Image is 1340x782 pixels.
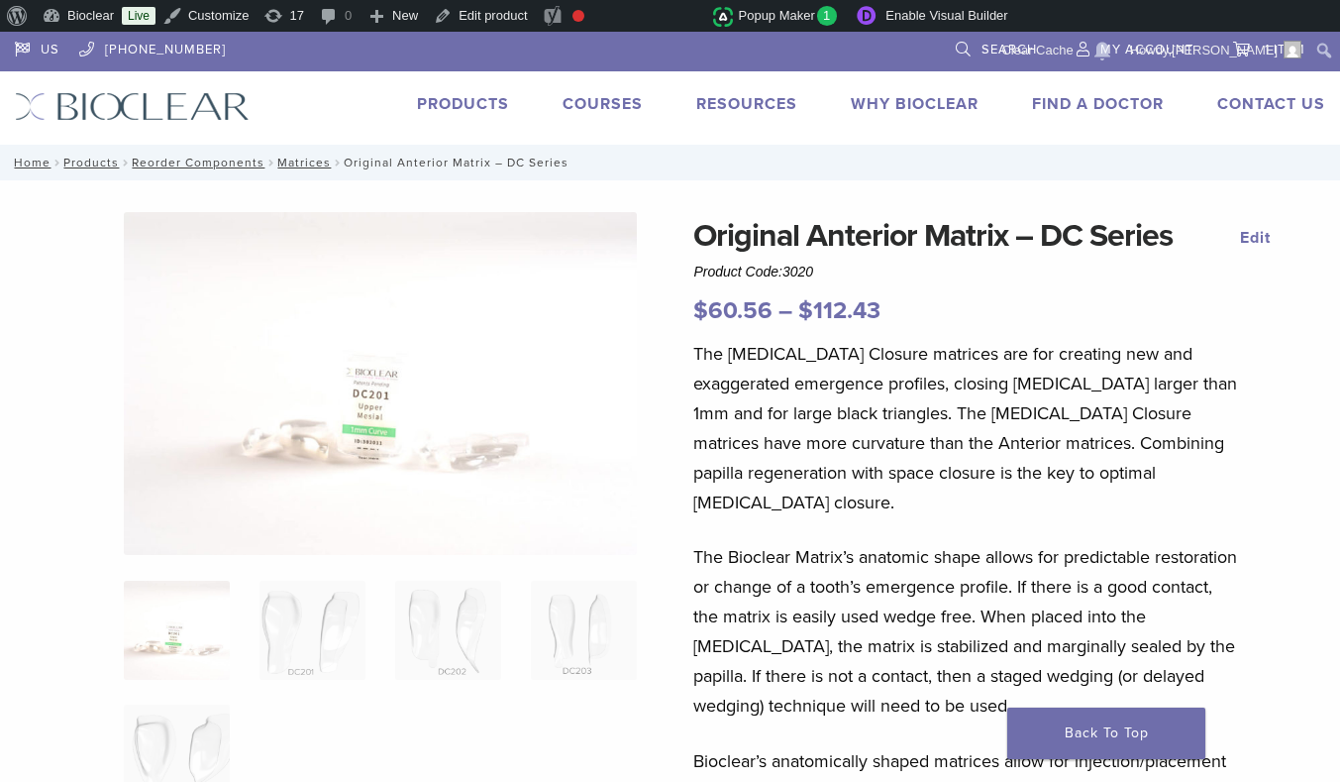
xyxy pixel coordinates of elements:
[1240,228,1271,248] a: Edit
[693,296,773,325] bdi: 60.56
[981,42,1037,57] span: Search
[696,94,797,114] a: Resources
[79,32,226,61] a: [PHONE_NUMBER]
[693,296,708,325] span: $
[1123,35,1309,66] a: Howdy,
[693,542,1239,721] p: The Bioclear Matrix’s anatomic shape allows for predictable restoration or change of a tooth’s em...
[778,296,792,325] span: –
[1217,94,1325,114] a: Contact Us
[602,5,713,29] img: Views over 48 hours. Click for more Jetpack Stats.
[1007,708,1205,759] a: Back To Top
[277,156,331,169] a: Matrices
[531,581,637,680] img: Original Anterior Matrix - DC Series - Image 4
[8,156,51,169] a: Home
[124,212,637,555] img: Anterior Original DC Series Matrices
[122,7,155,25] a: Live
[693,212,1239,260] h1: Original Anterior Matrix – DC Series
[572,10,584,22] div: Focus keyphrase not set
[63,156,119,169] a: Products
[1032,94,1164,114] a: Find A Doctor
[51,158,63,168] span: /
[817,6,838,26] span: 1
[331,158,344,168] span: /
[1233,32,1305,61] a: 1 item
[264,158,277,168] span: /
[994,35,1081,66] a: Clear Cache
[693,339,1239,517] p: The [MEDICAL_DATA] Closure matrices are for creating new and exaggerated emergence profiles, clos...
[259,581,365,680] img: Original Anterior Matrix - DC Series - Image 2
[124,581,230,680] img: Anterior-Original-DC-Series-Matrices-324x324.jpg
[15,32,59,61] a: US
[1077,32,1193,61] a: My Account
[1172,43,1278,57] span: [PERSON_NAME]
[132,156,264,169] a: Reorder Components
[417,94,509,114] a: Products
[798,296,880,325] bdi: 112.43
[395,581,501,680] img: Original Anterior Matrix - DC Series - Image 3
[119,158,132,168] span: /
[851,94,979,114] a: Why Bioclear
[693,264,813,279] span: Product Code:
[798,296,813,325] span: $
[956,32,1037,61] a: Search
[563,94,643,114] a: Courses
[15,92,250,121] img: Bioclear
[782,264,813,279] span: 3020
